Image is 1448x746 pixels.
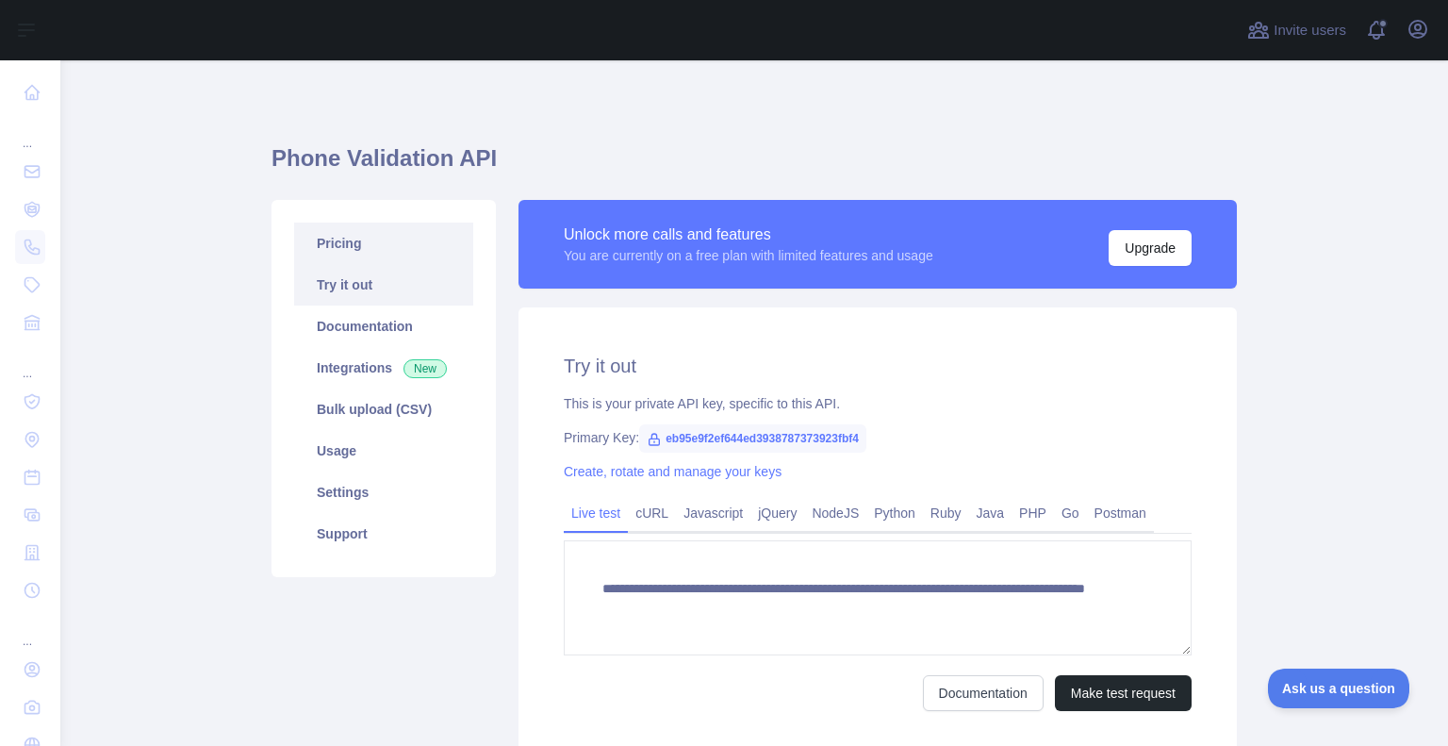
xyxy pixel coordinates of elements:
[1274,20,1346,41] span: Invite users
[294,223,473,264] a: Pricing
[294,472,473,513] a: Settings
[564,394,1192,413] div: This is your private API key, specific to this API.
[294,264,473,306] a: Try it out
[866,498,923,528] a: Python
[1087,498,1154,528] a: Postman
[1243,15,1350,45] button: Invite users
[1012,498,1054,528] a: PHP
[564,428,1192,447] div: Primary Key:
[1055,675,1192,711] button: Make test request
[294,513,473,555] a: Support
[750,498,804,528] a: jQuery
[1268,669,1410,708] iframe: Toggle Customer Support
[564,498,628,528] a: Live test
[564,464,782,479] a: Create, rotate and manage your keys
[923,498,969,528] a: Ruby
[676,498,750,528] a: Javascript
[1109,230,1192,266] button: Upgrade
[564,353,1192,379] h2: Try it out
[15,343,45,381] div: ...
[271,143,1237,189] h1: Phone Validation API
[564,246,933,265] div: You are currently on a free plan with limited features and usage
[294,347,473,389] a: Integrations New
[628,498,676,528] a: cURL
[403,359,447,378] span: New
[923,675,1044,711] a: Documentation
[15,611,45,649] div: ...
[294,389,473,430] a: Bulk upload (CSV)
[639,424,866,453] span: eb95e9f2ef644ed3938787373923fbf4
[294,306,473,347] a: Documentation
[969,498,1012,528] a: Java
[804,498,866,528] a: NodeJS
[15,113,45,151] div: ...
[294,430,473,472] a: Usage
[564,224,933,246] div: Unlock more calls and features
[1054,498,1087,528] a: Go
